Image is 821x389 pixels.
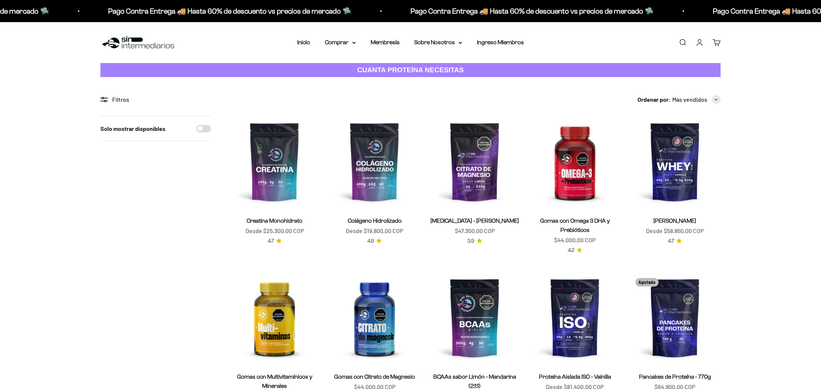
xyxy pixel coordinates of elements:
[357,66,464,74] strong: CUANTA PROTEÍNA NECESITAS
[455,226,495,236] sale-price: $47.300,00 COP
[268,237,274,245] span: 4.7
[371,39,399,45] a: Membresía
[430,218,519,224] a: [MEDICAL_DATA] - [PERSON_NAME]
[668,237,674,245] span: 4.7
[346,226,403,236] sale-price: Desde $19.800,00 COP
[467,237,474,245] span: 3.9
[367,237,382,245] a: 4.84.8 de 5.0 estrellas
[646,226,704,236] sale-price: Desde $58.850,00 COP
[107,5,350,17] p: Pago Contra Entrega 🚚 Hasta 60% de descuento vs precios de mercado 🛸
[100,95,211,104] div: Filtros
[477,39,524,45] a: Ingreso Miembros
[568,246,574,254] span: 4.2
[334,374,415,380] a: Gomas con Citrato de Magnesio
[297,39,310,45] a: Inicio
[100,63,721,77] a: CUANTA PROTEÍNA NECESITAS
[409,5,653,17] p: Pago Contra Entrega 🚚 Hasta 60% de descuento vs precios de mercado 🛸
[539,374,611,380] a: Proteína Aislada ISO - Vainilla
[100,124,165,133] label: Solo mostrar disponibles
[414,38,462,47] summary: Sobre Nosotros
[638,95,671,104] span: Ordenar por:
[268,237,282,245] a: 4.74.7 de 5.0 estrellas
[245,226,304,236] sale-price: Desde $25.300,00 COP
[653,218,696,224] a: [PERSON_NAME]
[467,237,482,245] a: 3.93.9 de 5.0 estrellas
[237,374,312,389] a: Gomas con Multivitamínicos y Minerales
[668,237,682,245] a: 4.74.7 de 5.0 estrellas
[348,218,402,224] a: Colágeno Hidrolizado
[554,235,595,245] sale-price: $44.000,00 COP
[367,237,374,245] span: 4.8
[639,374,711,380] a: Pancakes de Proteína - 770g
[247,218,302,224] a: Creatina Monohidrato
[672,95,721,104] button: Más vendidos
[325,38,356,47] summary: Comprar
[540,218,610,233] a: Gomas con Omega 3 DHA y Prebióticos
[672,95,707,104] span: Más vendidos
[568,246,582,254] a: 4.24.2 de 5.0 estrellas
[433,374,516,389] a: BCAAs sabor Limón - Mandarina (2:1:1)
